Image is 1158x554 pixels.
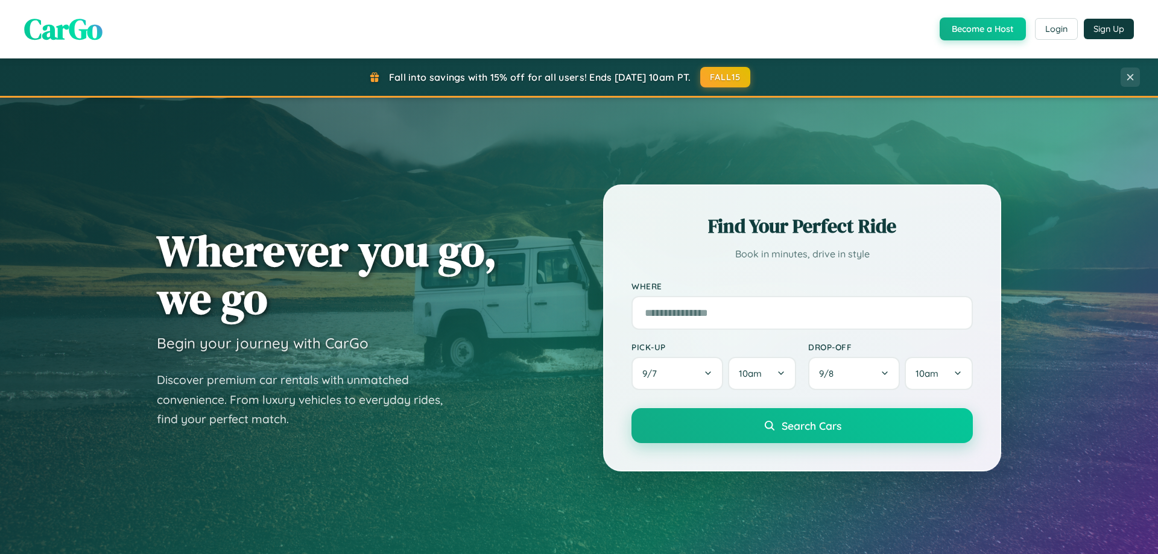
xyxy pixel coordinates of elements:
[739,368,762,379] span: 10am
[157,334,369,352] h3: Begin your journey with CarGo
[631,342,796,352] label: Pick-up
[631,281,973,291] label: Where
[24,9,103,49] span: CarGo
[631,213,973,239] h2: Find Your Perfect Ride
[1035,18,1078,40] button: Login
[642,368,663,379] span: 9 / 7
[631,408,973,443] button: Search Cars
[782,419,841,432] span: Search Cars
[1084,19,1134,39] button: Sign Up
[808,342,973,352] label: Drop-off
[728,357,796,390] button: 10am
[389,71,691,83] span: Fall into savings with 15% off for all users! Ends [DATE] 10am PT.
[631,245,973,263] p: Book in minutes, drive in style
[700,67,751,87] button: FALL15
[808,357,900,390] button: 9/8
[940,17,1026,40] button: Become a Host
[916,368,938,379] span: 10am
[157,227,497,322] h1: Wherever you go, we go
[905,357,973,390] button: 10am
[819,368,840,379] span: 9 / 8
[157,370,458,429] p: Discover premium car rentals with unmatched convenience. From luxury vehicles to everyday rides, ...
[631,357,723,390] button: 9/7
